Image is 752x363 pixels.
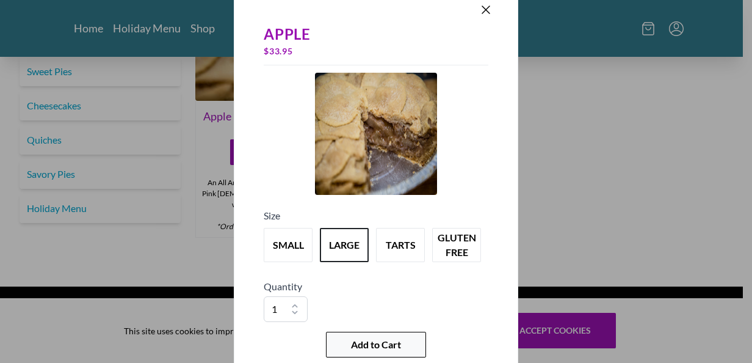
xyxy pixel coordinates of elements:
img: Product Image [315,73,437,195]
button: Close panel [479,2,493,17]
h5: Quantity [264,279,488,294]
a: Product Image [315,73,437,199]
span: Add to Cart [351,337,401,352]
button: Variant Swatch [432,228,481,262]
button: Variant Swatch [264,228,313,262]
button: Variant Swatch [320,228,369,262]
button: Variant Swatch [376,228,425,262]
div: Apple [264,26,488,43]
button: Add to Cart [326,332,426,358]
div: $ 33.95 [264,43,488,60]
h5: Size [264,208,488,223]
